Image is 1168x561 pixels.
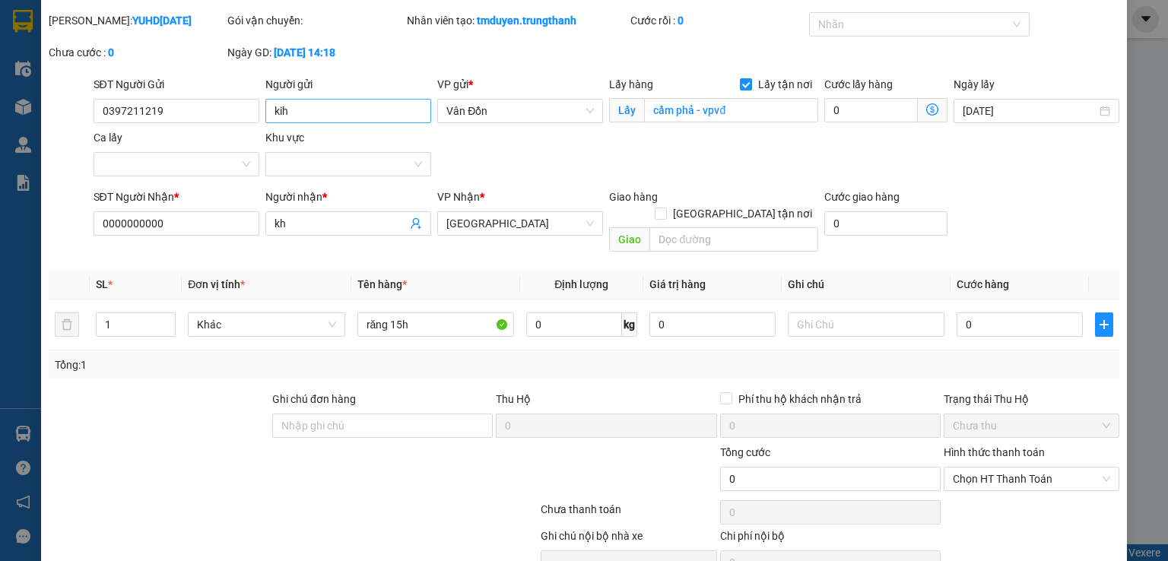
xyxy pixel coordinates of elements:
[644,98,818,122] input: Lấy tận nơi
[609,78,653,90] span: Lấy hàng
[824,211,947,236] input: Cước giao hàng
[55,357,452,373] div: Tổng: 1
[227,12,403,29] div: Gói vận chuyển:
[630,12,806,29] div: Cước rồi :
[539,501,718,528] div: Chưa thanh toán
[1095,312,1113,337] button: plus
[96,278,108,290] span: SL
[94,132,122,144] label: Ca lấy
[446,100,594,122] span: Vân Đồn
[957,278,1009,290] span: Cước hàng
[609,191,658,203] span: Giao hàng
[953,414,1110,437] span: Chưa thu
[197,313,335,336] span: Khác
[407,12,627,29] div: Nhân viên tạo:
[944,446,1045,458] label: Hình thức thanh toán
[49,44,224,61] div: Chưa cước :
[94,76,259,93] div: SĐT Người Gửi
[541,528,716,550] div: Ghi chú nội bộ nhà xe
[357,278,407,290] span: Tên hàng
[963,103,1097,119] input: Ngày lấy
[1096,319,1112,331] span: plus
[824,191,900,203] label: Cước giao hàng
[272,393,356,405] label: Ghi chú đơn hàng
[720,528,941,550] div: Chi phí nội bộ
[944,391,1119,407] div: Trạng thái Thu Hộ
[477,14,576,27] b: tmduyen.trungthanh
[188,278,245,290] span: Đơn vị tính
[108,46,114,59] b: 0
[649,227,818,252] input: Dọc đường
[953,467,1110,490] span: Chọn HT Thanh Toán
[437,76,603,93] div: VP gửi
[265,189,431,205] div: Người nhận
[667,205,818,222] span: [GEOGRAPHIC_DATA] tận nơi
[609,227,649,252] span: Giao
[752,76,818,93] span: Lấy tận nơi
[274,46,335,59] b: [DATE] 14:18
[410,217,422,230] span: user-add
[49,12,224,29] div: [PERSON_NAME]:
[678,14,684,27] b: 0
[496,393,531,405] span: Thu Hộ
[732,391,868,407] span: Phí thu hộ khách nhận trả
[720,446,770,458] span: Tổng cước
[622,312,637,337] span: kg
[649,278,706,290] span: Giá trị hàng
[954,78,995,90] label: Ngày lấy
[55,312,79,337] button: delete
[265,129,431,146] div: Khu vực
[357,312,514,337] input: VD: Bàn, Ghế
[132,14,192,27] b: YUHD[DATE]
[227,44,403,61] div: Ngày GD:
[446,212,594,235] span: Hà Nội
[94,189,259,205] div: SĐT Người Nhận
[926,103,938,116] span: dollar-circle
[824,98,918,122] input: Cước lấy hàng
[272,414,493,438] input: Ghi chú đơn hàng
[554,278,608,290] span: Định lượng
[788,312,944,337] input: Ghi Chú
[782,270,951,300] th: Ghi chú
[437,191,480,203] span: VP Nhận
[265,76,431,93] div: Người gửi
[609,98,644,122] span: Lấy
[824,78,893,90] label: Cước lấy hàng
